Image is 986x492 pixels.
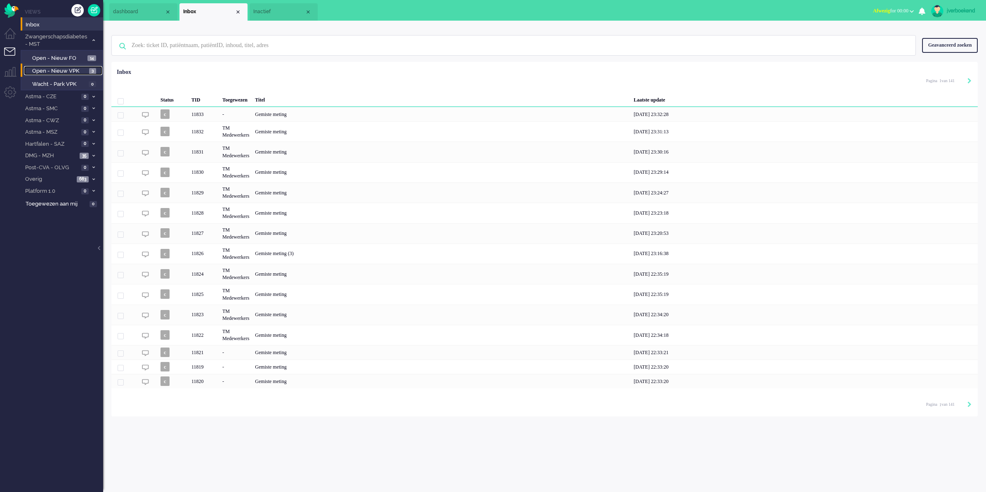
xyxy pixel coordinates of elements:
div: [DATE] 23:16:38 [631,244,978,264]
div: Geavanceerd zoeken [922,38,978,52]
div: Gemiste meting [252,107,631,121]
a: Inbox [24,20,103,29]
div: 11832 [111,121,978,142]
div: 11819 [189,360,219,374]
div: TM Medewerkers [219,264,252,284]
span: 0 [81,188,89,194]
span: 0 [81,106,89,112]
div: 11831 [111,142,978,162]
img: ic_chat_grey.svg [142,292,149,299]
img: ic_chat_grey.svg [142,170,149,177]
div: TM Medewerkers [219,325,252,345]
div: Close tab [235,9,241,15]
div: 11827 [111,223,978,244]
span: DMG - MZH [24,152,77,160]
div: [DATE] 22:33:20 [631,360,978,374]
div: - [219,107,252,121]
a: Open - Nieuw FO 14 [24,53,102,62]
div: 11825 [189,284,219,304]
img: ic_chat_grey.svg [142,129,149,136]
div: 11822 [189,325,219,345]
img: ic_chat_grey.svg [142,251,149,258]
div: Gemiste meting [252,203,631,223]
span: Toegewezen aan mij [26,200,87,208]
div: 11823 [189,305,219,325]
div: 11826 [189,244,219,264]
div: [DATE] 22:34:18 [631,325,978,345]
div: Gemiste meting [252,182,631,203]
div: Next [967,401,972,409]
span: Hartfalen - SAZ [24,140,79,148]
div: [DATE] 23:29:14 [631,162,978,182]
li: Dashboard menu [4,28,23,47]
div: Gemiste meting [252,142,631,162]
span: Astma - SMC [24,105,79,113]
input: Page [937,78,941,84]
div: 11830 [189,162,219,182]
span: Inactief [253,8,305,15]
span: c [160,228,170,238]
img: ic_chat_grey.svg [142,378,149,386]
div: 11820 [111,374,978,388]
div: Gemiste meting [252,374,631,388]
span: Platform 1.0 [24,187,79,195]
span: c [160,147,170,156]
div: [DATE] 22:33:20 [631,374,978,388]
img: ic_chat_grey.svg [142,364,149,371]
span: for 00:00 [873,8,908,14]
span: dashboard [113,8,165,15]
span: Post-CVA - OLVG [24,164,79,172]
span: c [160,249,170,258]
div: Gemiste meting [252,305,631,325]
div: 11829 [189,182,219,203]
div: 11830 [111,162,978,182]
img: ic_chat_grey.svg [142,332,149,339]
div: [DATE] 23:20:53 [631,223,978,244]
img: ic_chat_grey.svg [142,149,149,156]
img: ic_chat_grey.svg [142,111,149,118]
div: Gemiste meting (3) [252,244,631,264]
div: TM Medewerkers [219,305,252,325]
div: Creëer ticket [71,4,84,17]
img: ic_chat_grey.svg [142,271,149,278]
span: c [160,362,170,371]
div: - [219,345,252,360]
a: Quick Ticket [88,4,100,17]
div: Gemiste meting [252,121,631,142]
div: TM Medewerkers [219,223,252,244]
li: Admin menu [4,86,23,105]
span: 0 [81,94,89,100]
div: Gemiste meting [252,360,631,374]
div: 11827 [189,223,219,244]
li: Supervisor menu [4,67,23,85]
div: TM Medewerkers [219,284,252,304]
div: Pagination [926,74,972,87]
input: Zoek: ticket ID, patiëntnaam, patiëntID, inhoud, titel, adres [125,35,904,55]
span: c [160,208,170,218]
div: Close tab [305,9,311,15]
span: 683 [77,176,89,182]
img: ic_chat_grey.svg [142,210,149,217]
div: Gemiste meting [252,284,631,304]
span: 0 [81,117,89,123]
a: Wacht - Park VPK 0 [24,79,102,88]
div: 11823 [111,305,978,325]
span: c [160,289,170,299]
span: c [160,109,170,119]
li: Views [25,8,103,15]
span: Open - Nieuw FO [32,54,85,62]
li: 11789 [250,3,318,21]
div: Next [967,77,972,85]
div: TM Medewerkers [219,203,252,223]
span: 0 [89,81,96,88]
div: 11833 [189,107,219,121]
input: Page [937,402,941,408]
span: Astma - MSZ [24,128,79,136]
div: [DATE] 22:35:19 [631,284,978,304]
div: [DATE] 22:34:20 [631,305,978,325]
div: [DATE] 23:24:27 [631,182,978,203]
span: 0 [90,201,97,207]
img: ic_chat_grey.svg [142,312,149,319]
div: [DATE] 23:32:28 [631,107,978,121]
span: c [160,269,170,279]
